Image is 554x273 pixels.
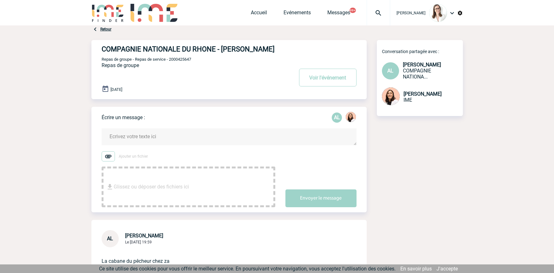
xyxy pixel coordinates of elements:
span: [PERSON_NAME] [397,11,425,15]
button: Voir l'événement [299,69,357,86]
img: 129834-0.png [346,112,356,122]
img: IME-Finder [91,4,124,22]
p: Écrire un message : [102,114,145,120]
a: Retour [100,27,111,31]
img: 122719-0.jpg [429,4,447,22]
span: AL [387,68,393,74]
p: La cabane du pêcheur chez za Bac du Sauvage, 13460 [GEOGRAPHIC_DATA] [102,247,339,273]
span: COMPAGNIE NATIONALE DU RHONE [403,68,431,80]
span: IME [404,97,412,103]
a: J'accepte [437,266,458,272]
span: Repas de groupe [102,62,139,68]
h4: COMPAGNIE NATIONALE DU RHONE - [PERSON_NAME] [102,45,275,53]
span: Ajouter un fichier [119,154,148,159]
div: Melissa NOBLET [346,112,356,123]
span: [PERSON_NAME] [404,91,442,97]
span: [PERSON_NAME] [403,62,441,68]
button: Envoyer le message [285,189,357,207]
p: AL [332,113,342,123]
button: 99+ [350,8,356,13]
img: 129834-0.png [382,87,400,105]
a: Messages [327,10,350,18]
span: Glissez ou déposer des fichiers ici [114,171,189,203]
img: file_download.svg [106,183,114,191]
span: AL [107,235,113,242]
a: Accueil [251,10,267,18]
a: Evénements [284,10,311,18]
span: [DATE] [110,87,122,92]
div: Adrien LEDESMA [332,113,342,123]
span: Repas de groupe - Repas de service - 2000425647 [102,57,191,62]
span: Le [DATE] 19:59 [125,240,152,244]
p: Conversation partagée avec : [382,49,463,54]
span: [PERSON_NAME] [125,233,163,239]
a: En savoir plus [400,266,432,272]
span: Ce site utilise des cookies pour vous offrir le meilleur service. En poursuivant votre navigation... [99,266,396,272]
